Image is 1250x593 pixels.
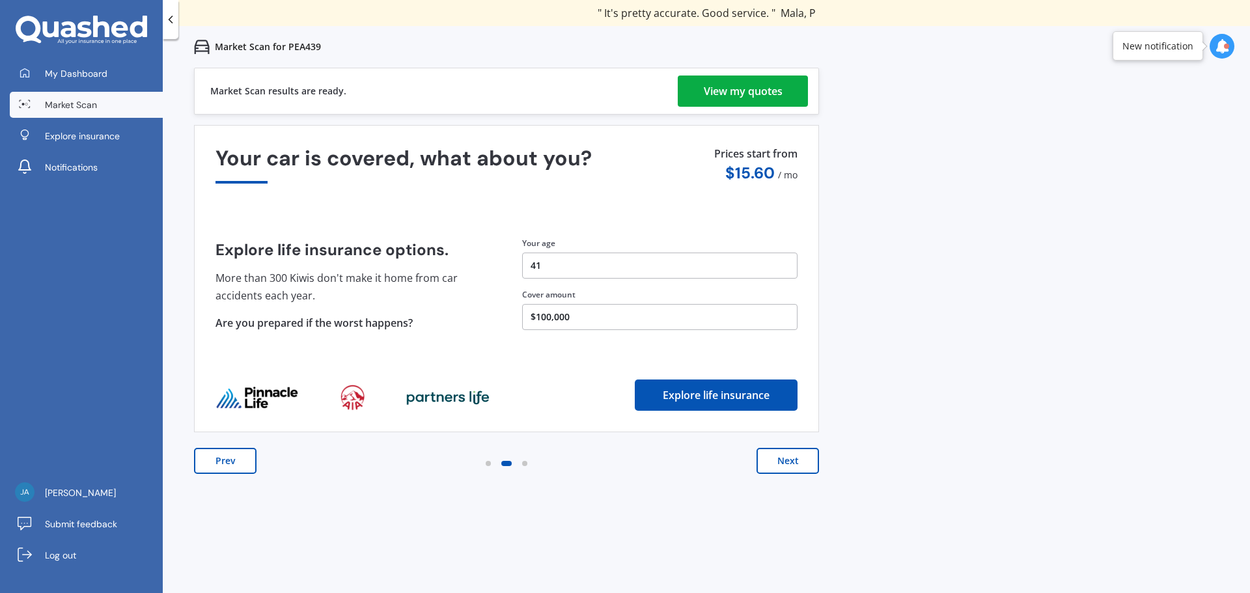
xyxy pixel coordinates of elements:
[10,123,163,149] a: Explore insurance
[15,482,35,502] img: 4005ff6056ba6bfb37146a423cccf161
[45,486,116,499] span: [PERSON_NAME]
[406,390,490,406] img: life_provider_logo_2
[522,289,798,301] div: Cover amount
[1122,40,1193,53] div: New notification
[45,98,97,111] span: Market Scan
[635,379,798,411] button: Explore life insurance
[10,154,163,180] a: Notifications
[215,316,413,330] span: Are you prepared if the worst happens?
[215,386,299,409] img: life_provider_logo_0
[714,146,798,164] p: Prices start from
[522,304,798,330] button: $100,000
[215,40,321,53] p: Market Scan for PEA439
[757,448,819,474] button: Next
[678,76,808,107] a: View my quotes
[10,542,163,568] a: Log out
[45,549,76,562] span: Log out
[522,238,798,249] div: Your age
[210,68,346,114] div: Market Scan results are ready.
[704,76,783,107] div: View my quotes
[215,146,798,184] div: Your car is covered, what about you?
[45,67,107,80] span: My Dashboard
[10,511,163,537] a: Submit feedback
[10,480,163,506] a: [PERSON_NAME]
[215,241,491,259] h4: Explore life insurance options.
[215,269,491,304] p: More than 300 Kiwis don't make it home from car accidents each year.
[194,448,257,474] button: Prev
[778,169,798,181] span: / mo
[10,61,163,87] a: My Dashboard
[45,161,98,174] span: Notifications
[340,385,365,411] img: life_provider_logo_1
[10,92,163,118] a: Market Scan
[522,253,798,279] button: 41
[725,163,775,183] span: $ 15.60
[45,130,120,143] span: Explore insurance
[194,39,210,55] img: car.f15378c7a67c060ca3f3.svg
[45,517,117,531] span: Submit feedback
